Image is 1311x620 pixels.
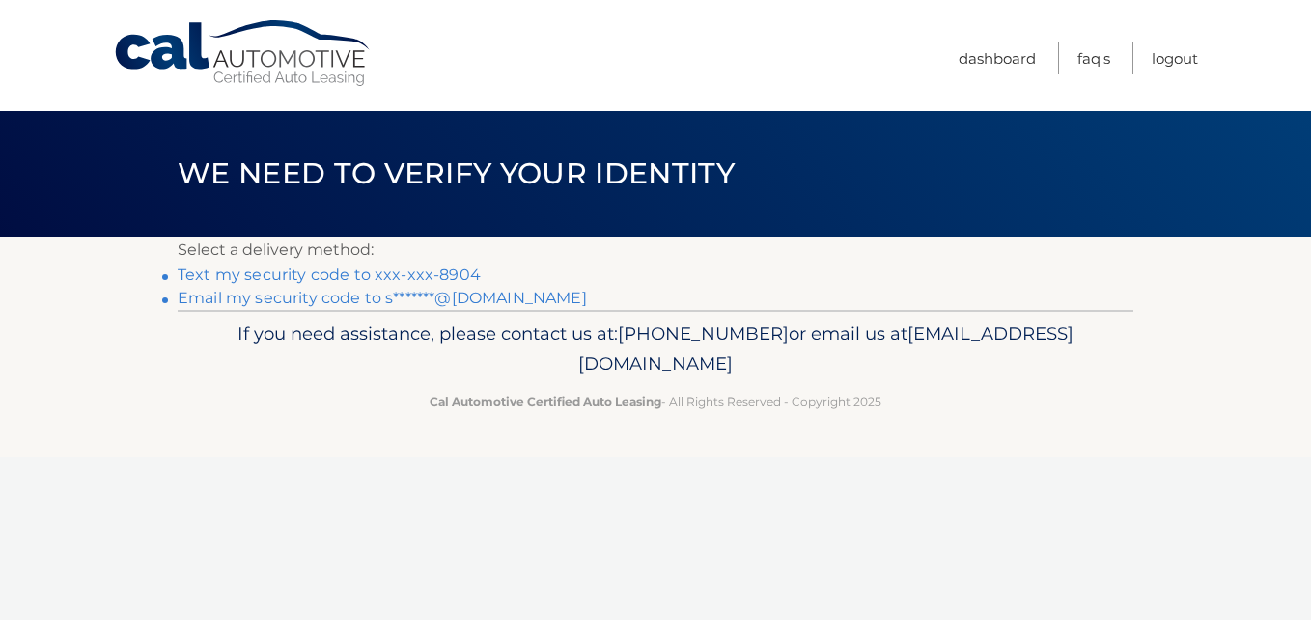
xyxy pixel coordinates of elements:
a: Logout [1152,42,1198,74]
span: We need to verify your identity [178,155,735,191]
a: Text my security code to xxx-xxx-8904 [178,266,481,284]
a: Dashboard [959,42,1036,74]
p: Select a delivery method: [178,237,1133,264]
a: Cal Automotive [113,19,374,88]
p: If you need assistance, please contact us at: or email us at [190,319,1121,380]
span: [PHONE_NUMBER] [618,323,789,345]
a: FAQ's [1077,42,1110,74]
p: - All Rights Reserved - Copyright 2025 [190,391,1121,411]
strong: Cal Automotive Certified Auto Leasing [430,394,661,409]
a: Email my security code to s*******@[DOMAIN_NAME] [178,289,587,307]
